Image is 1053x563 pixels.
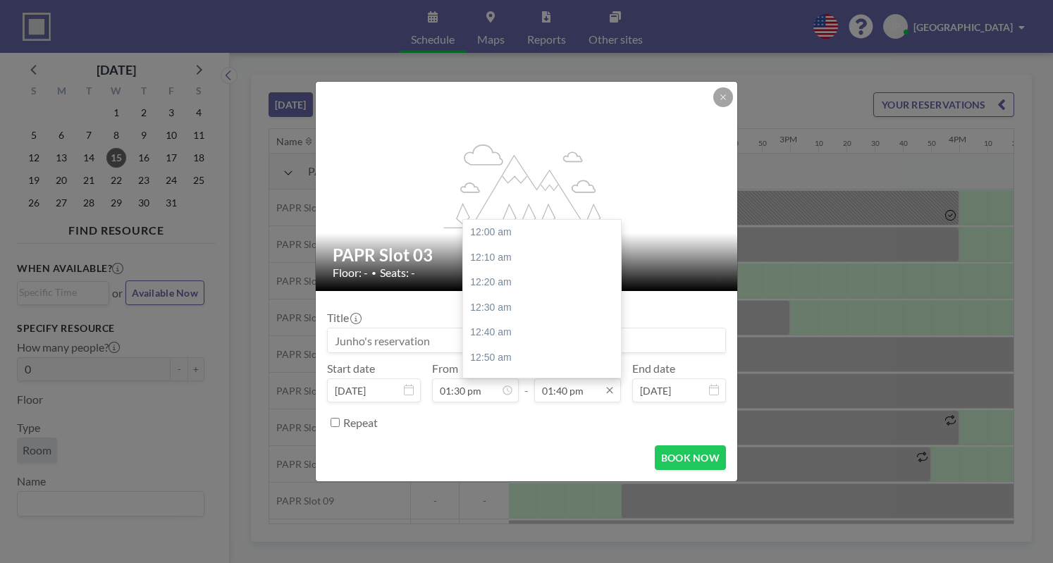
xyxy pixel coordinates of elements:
label: Repeat [343,416,378,430]
label: End date [632,361,675,376]
label: Start date [327,361,375,376]
label: From [432,361,458,376]
span: Seats: - [380,266,415,280]
span: Floor: - [333,266,368,280]
div: 01:00 am [463,371,628,396]
div: 12:40 am [463,320,628,345]
div: 12:10 am [463,245,628,271]
span: - [524,366,529,397]
div: 12:50 am [463,345,628,371]
div: 12:30 am [463,295,628,321]
div: 12:20 am [463,270,628,295]
label: Title [327,311,360,325]
div: 12:00 am [463,220,628,245]
input: Junho's reservation [328,328,725,352]
button: BOOK NOW [655,445,726,470]
h2: PAPR Slot 03 [333,245,722,266]
span: • [371,268,376,278]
